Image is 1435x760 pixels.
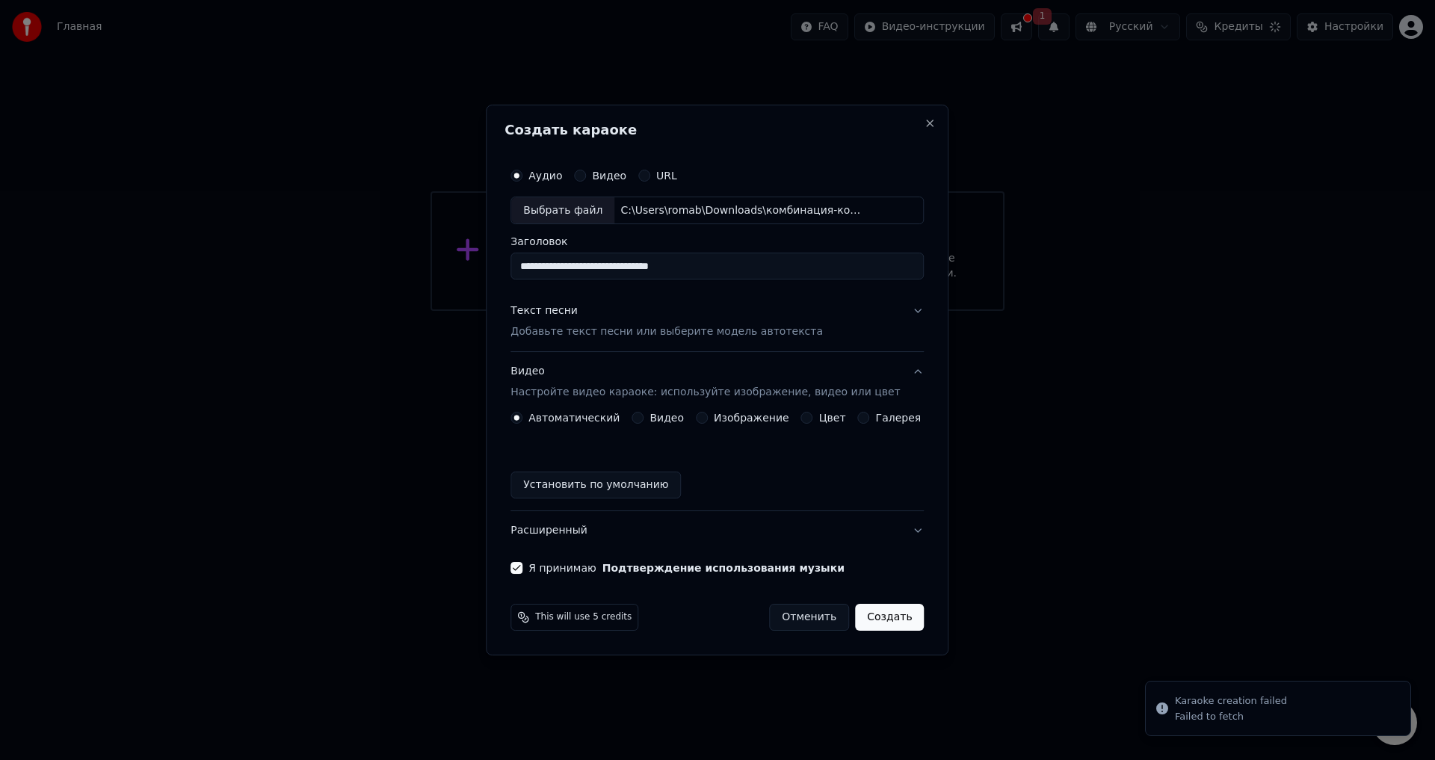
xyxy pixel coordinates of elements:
[510,325,823,340] p: Добавьте текст песни или выберите модель автотекста
[528,170,562,181] label: Аудио
[602,563,845,573] button: Я принимаю
[510,292,924,352] button: Текст песниДобавьте текст песни или выберите модель автотекста
[510,412,924,510] div: ВидеоНастройте видео караоке: используйте изображение, видео или цвет
[510,304,578,319] div: Текст песни
[876,413,922,423] label: Галерея
[510,511,924,550] button: Расширенный
[649,413,684,423] label: Видео
[614,203,868,218] div: C:\Users\romab\Downloads\комбинация-комбинация-бухгалтер-43.mp3
[535,611,632,623] span: This will use 5 credits
[510,353,924,413] button: ВидеоНастройте видео караоке: используйте изображение, видео или цвет
[510,365,900,401] div: Видео
[656,170,677,181] label: URL
[769,604,849,631] button: Отменить
[511,197,614,224] div: Выбрать файл
[855,604,924,631] button: Создать
[592,170,626,181] label: Видео
[510,237,924,247] label: Заголовок
[504,123,930,137] h2: Создать караоке
[510,385,900,400] p: Настройте видео караоке: используйте изображение, видео или цвет
[510,472,681,498] button: Установить по умолчанию
[528,413,620,423] label: Автоматический
[528,563,845,573] label: Я принимаю
[819,413,846,423] label: Цвет
[714,413,789,423] label: Изображение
